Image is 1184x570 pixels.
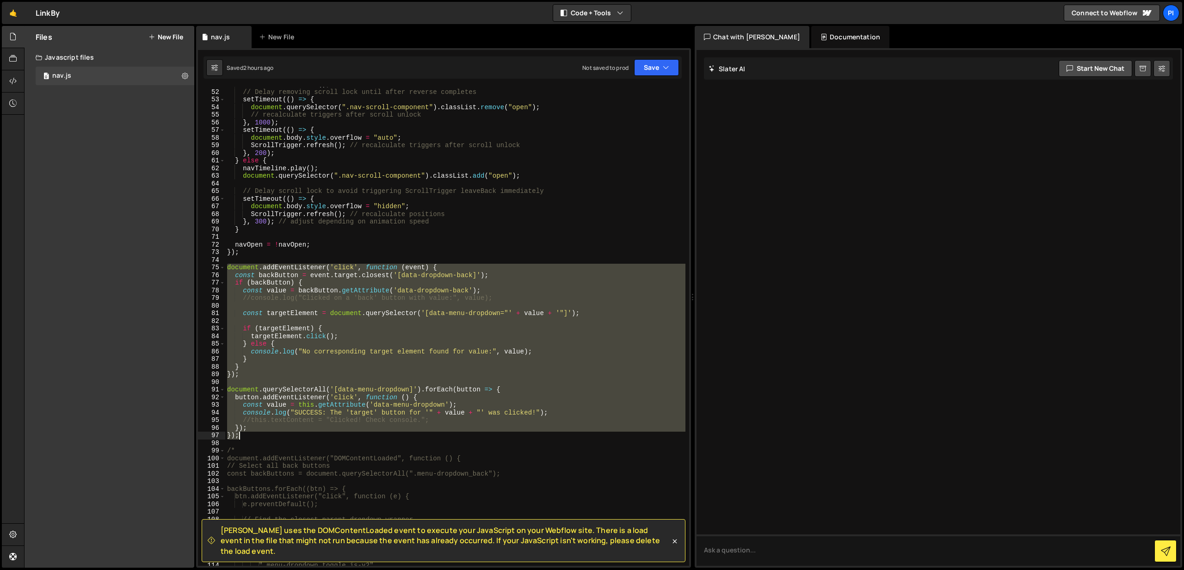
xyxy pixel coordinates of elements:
[634,59,679,76] button: Save
[1059,60,1132,77] button: Start new chat
[709,64,746,73] h2: Slater AI
[198,272,225,279] div: 76
[198,111,225,119] div: 55
[198,233,225,241] div: 71
[198,508,225,516] div: 107
[198,424,225,432] div: 96
[198,317,225,325] div: 82
[43,73,49,81] span: 0
[198,386,225,394] div: 91
[582,64,629,72] div: Not saved to prod
[198,554,225,562] div: 113
[25,48,194,67] div: Javascript files
[198,203,225,211] div: 67
[198,371,225,378] div: 89
[198,104,225,112] div: 54
[198,470,225,478] div: 102
[198,447,225,455] div: 99
[198,187,225,195] div: 65
[36,67,194,85] div: 17098/47144.js
[198,157,225,165] div: 61
[211,32,230,42] div: nav.js
[198,493,225,501] div: 105
[198,287,225,295] div: 78
[1064,5,1160,21] a: Connect to Webflow
[1163,5,1179,21] a: Pi
[695,26,809,48] div: Chat with [PERSON_NAME]
[198,294,225,302] div: 79
[198,165,225,173] div: 62
[198,142,225,149] div: 59
[198,394,225,402] div: 92
[198,279,225,287] div: 77
[259,32,298,42] div: New File
[198,340,225,348] div: 85
[198,211,225,218] div: 68
[198,363,225,371] div: 88
[198,516,225,524] div: 108
[198,546,225,554] div: 112
[52,72,71,80] div: nav.js
[198,432,225,440] div: 97
[36,7,60,19] div: LinkBy
[243,64,274,72] div: 2 hours ago
[198,226,225,234] div: 70
[198,523,225,531] div: 109
[198,440,225,447] div: 98
[221,525,670,556] span: [PERSON_NAME] uses the DOMContentLoaded event to execute your JavaScript on your Webflow site. Th...
[198,462,225,470] div: 101
[198,416,225,424] div: 95
[198,149,225,157] div: 60
[198,401,225,409] div: 93
[2,2,25,24] a: 🤙
[198,88,225,96] div: 52
[198,477,225,485] div: 103
[198,409,225,417] div: 94
[198,310,225,317] div: 81
[198,180,225,188] div: 64
[198,96,225,104] div: 53
[198,172,225,180] div: 63
[811,26,889,48] div: Documentation
[36,32,52,42] h2: Files
[198,241,225,249] div: 72
[553,5,631,21] button: Code + Tools
[198,325,225,333] div: 83
[198,248,225,256] div: 73
[198,264,225,272] div: 75
[198,195,225,203] div: 66
[198,562,225,570] div: 114
[198,485,225,493] div: 104
[198,218,225,226] div: 69
[198,539,225,546] div: 111
[198,134,225,142] div: 58
[198,355,225,363] div: 87
[198,302,225,310] div: 80
[198,378,225,386] div: 90
[198,348,225,356] div: 86
[148,33,183,41] button: New File
[198,501,225,508] div: 106
[198,256,225,264] div: 74
[198,333,225,341] div: 84
[198,455,225,463] div: 100
[198,126,225,134] div: 57
[227,64,274,72] div: Saved
[198,531,225,539] div: 110
[198,119,225,127] div: 56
